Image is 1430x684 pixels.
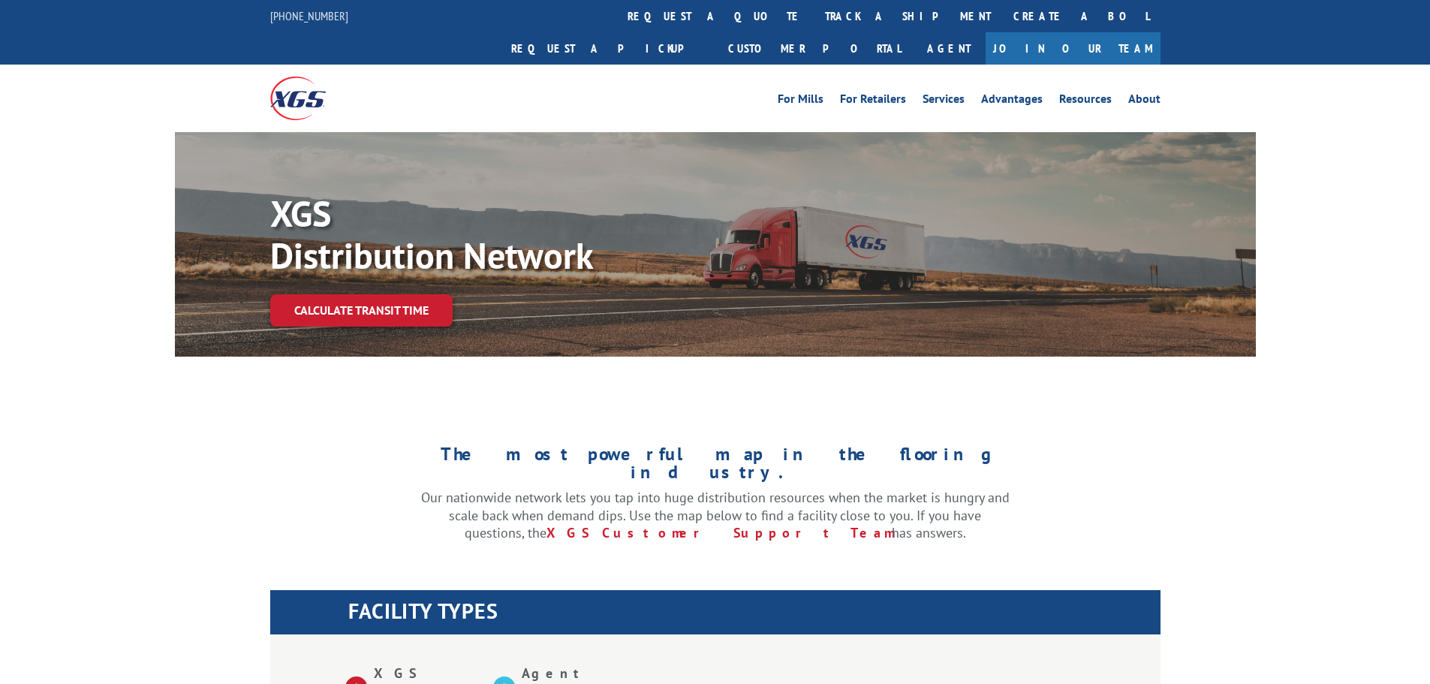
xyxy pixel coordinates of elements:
[270,192,721,276] p: XGS Distribution Network
[986,32,1161,65] a: Join Our Team
[981,93,1043,110] a: Advantages
[546,524,892,541] a: XGS Customer Support Team
[421,489,1010,542] p: Our nationwide network lets you tap into huge distribution resources when the market is hungry an...
[840,93,906,110] a: For Retailers
[923,93,965,110] a: Services
[500,32,717,65] a: Request a pickup
[421,445,1010,489] h1: The most powerful map in the flooring industry.
[717,32,912,65] a: Customer Portal
[778,93,823,110] a: For Mills
[912,32,986,65] a: Agent
[270,294,453,327] a: Calculate transit time
[1128,93,1161,110] a: About
[348,601,1161,629] h1: FACILITY TYPES
[270,8,348,23] a: [PHONE_NUMBER]
[1059,93,1112,110] a: Resources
